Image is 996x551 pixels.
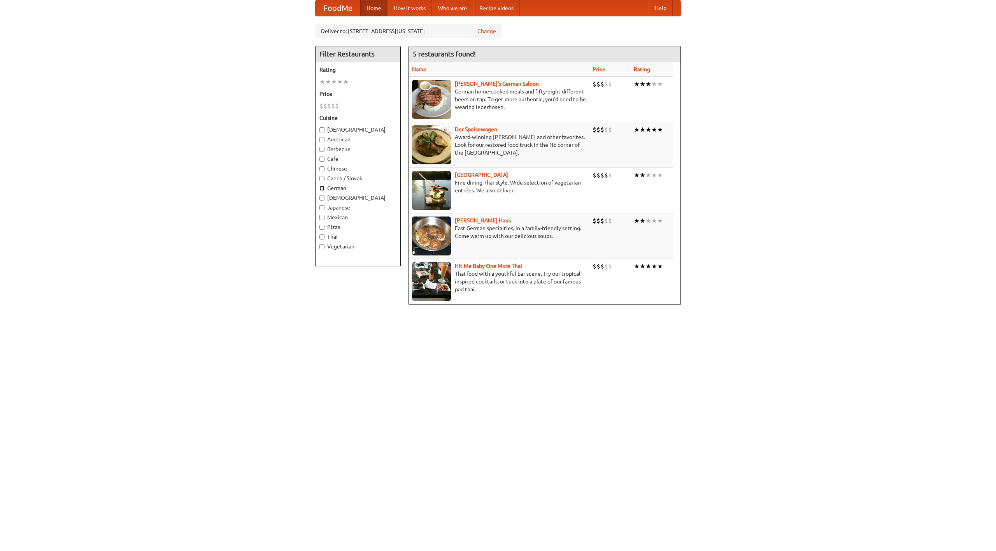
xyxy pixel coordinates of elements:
h4: Filter Restaurants [316,46,400,62]
li: $ [596,217,600,225]
li: ★ [657,80,663,88]
p: Fine dining Thai-style. Wide selection of vegetarian entrées. We also deliver. [412,179,586,194]
img: speisewagen.jpg [412,125,451,164]
li: $ [335,102,339,110]
li: $ [593,217,596,225]
li: $ [604,125,608,134]
input: Czech / Slovak [319,176,324,181]
label: Pizza [319,223,396,231]
input: Barbecue [319,147,324,152]
li: ★ [651,125,657,134]
li: $ [608,171,612,180]
li: $ [319,102,323,110]
li: $ [600,80,604,88]
li: ★ [319,77,325,86]
li: $ [596,125,600,134]
img: esthers.jpg [412,80,451,119]
li: ★ [634,125,640,134]
li: ★ [645,171,651,180]
input: Thai [319,234,324,239]
input: American [319,137,324,142]
li: ★ [325,77,331,86]
input: [DEMOGRAPHIC_DATA] [319,195,324,201]
label: [DEMOGRAPHIC_DATA] [319,194,396,202]
li: ★ [657,217,663,225]
li: $ [596,80,600,88]
input: Vegetarian [319,244,324,249]
input: Cafe [319,157,324,162]
li: $ [604,171,608,180]
li: $ [327,102,331,110]
li: ★ [331,77,337,86]
li: $ [596,171,600,180]
li: ★ [337,77,343,86]
li: ★ [651,171,657,180]
li: $ [593,171,596,180]
a: Home [360,0,388,16]
li: $ [600,262,604,271]
label: Japanese [319,204,396,211]
li: ★ [640,217,645,225]
li: $ [331,102,335,110]
li: $ [600,171,604,180]
ng-pluralize: 5 restaurants found! [413,50,476,58]
li: $ [593,262,596,271]
label: [DEMOGRAPHIC_DATA] [319,126,396,134]
li: ★ [657,125,663,134]
li: ★ [645,80,651,88]
li: ★ [640,80,645,88]
a: Hit Me Baby One More Thai [455,263,522,269]
li: ★ [343,77,349,86]
li: ★ [651,217,657,225]
label: Mexican [319,213,396,221]
li: $ [600,217,604,225]
li: $ [600,125,604,134]
input: German [319,186,324,191]
li: ★ [657,171,663,180]
a: Der Speisewagen [455,126,497,132]
div: Deliver to: [STREET_ADDRESS][US_STATE] [315,24,502,38]
li: $ [604,217,608,225]
a: Change [477,27,496,35]
label: Cafe [319,155,396,163]
li: $ [593,80,596,88]
label: German [319,184,396,192]
h5: Rating [319,66,396,74]
label: Barbecue [319,145,396,153]
li: $ [596,262,600,271]
label: Thai [319,233,396,241]
a: [PERSON_NAME]'s German Saloon [455,81,539,87]
li: $ [608,262,612,271]
a: How it works [388,0,432,16]
li: ★ [640,125,645,134]
li: ★ [645,262,651,271]
li: ★ [657,262,663,271]
h5: Cuisine [319,114,396,122]
li: $ [608,217,612,225]
li: ★ [634,217,640,225]
input: Mexican [319,215,324,220]
li: ★ [651,262,657,271]
label: Czech / Slovak [319,174,396,182]
a: Rating [634,66,650,72]
img: satay.jpg [412,171,451,210]
a: Who we are [432,0,473,16]
input: Japanese [319,205,324,210]
h5: Price [319,90,396,98]
a: Recipe videos [473,0,520,16]
li: ★ [645,217,651,225]
b: [PERSON_NAME] Haus [455,217,511,224]
input: Pizza [319,225,324,230]
li: ★ [640,171,645,180]
img: kohlhaus.jpg [412,217,451,255]
li: $ [604,262,608,271]
li: ★ [645,125,651,134]
a: FoodMe [316,0,360,16]
a: Help [649,0,673,16]
li: ★ [651,80,657,88]
a: [GEOGRAPHIC_DATA] [455,172,508,178]
p: German home-cooked meals and fifty-eight different beers on tap. To get more authentic, you'd nee... [412,88,586,111]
